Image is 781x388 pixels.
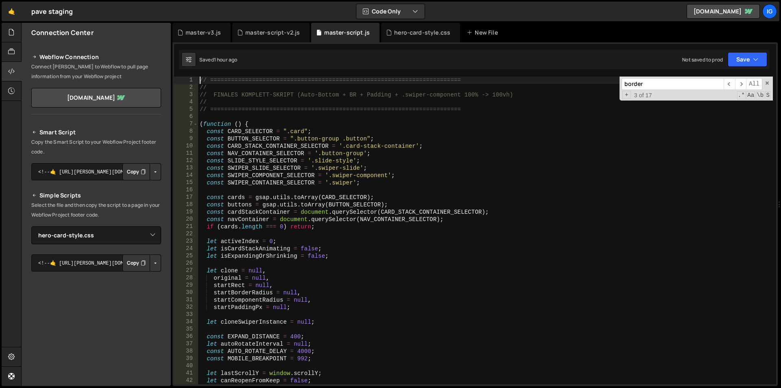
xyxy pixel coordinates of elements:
span: Alt-Enter [746,78,762,90]
div: pave staging [31,7,73,16]
div: 29 [174,282,198,289]
div: 14 [174,172,198,179]
button: Copy [122,254,150,272]
div: 33 [174,311,198,318]
div: hero-card-style.css [394,28,450,37]
div: 21 [174,223,198,230]
div: 22 [174,230,198,238]
span: ​ [724,78,735,90]
div: 19 [174,208,198,216]
div: 5 [174,106,198,113]
textarea: <!--🤙 [URL][PERSON_NAME][DOMAIN_NAME]> <script>document.addEventListener("DOMContentLoaded", func... [31,254,161,272]
div: 4 [174,99,198,106]
h2: Connection Center [31,28,94,37]
span: CaseSensitive Search [746,91,755,99]
button: Save [728,52,767,67]
h2: Simple Scripts [31,191,161,200]
div: 25 [174,252,198,260]
div: master-script.js [324,28,370,37]
div: 24 [174,245,198,252]
div: 38 [174,348,198,355]
h2: Webflow Connection [31,52,161,62]
a: ig [762,4,777,19]
div: Not saved to prod [682,56,723,63]
div: Button group with nested dropdown [122,163,161,180]
span: Toggle Replace mode [622,91,631,99]
p: Copy the Smart Script to your Webflow Project footer code. [31,137,161,157]
div: 16 [174,186,198,194]
div: 30 [174,289,198,296]
p: Connect [PERSON_NAME] to Webflow to pull page information from your Webflow project [31,62,161,81]
div: 1 [174,77,198,84]
button: Copy [122,163,150,180]
div: 12 [174,157,198,164]
span: 3 of 17 [631,92,655,99]
div: 34 [174,318,198,326]
div: 9 [174,135,198,142]
div: 37 [174,340,198,348]
span: Whole Word Search [756,91,764,99]
div: 40 [174,362,198,370]
div: Button group with nested dropdown [122,254,161,272]
div: 18 [174,201,198,208]
div: 35 [174,326,198,333]
div: 11 [174,150,198,157]
div: 6 [174,113,198,121]
div: 36 [174,333,198,340]
div: 1 hour ago [214,56,238,63]
h2: Smart Script [31,127,161,137]
div: 17 [174,194,198,201]
div: 26 [174,260,198,267]
div: 3 [174,91,198,99]
a: 🤙 [2,2,22,21]
iframe: YouTube video player [31,285,162,358]
div: 15 [174,179,198,186]
textarea: <!--🤙 [URL][PERSON_NAME][DOMAIN_NAME]> <script>document.addEventListener("DOMContentLoaded", func... [31,163,161,180]
div: New File [467,28,501,37]
div: master-script-v2.js [245,28,300,37]
span: RegExp Search [737,91,746,99]
div: 7 [174,121,198,128]
div: 27 [174,267,198,274]
div: 28 [174,274,198,282]
button: Code Only [356,4,425,19]
div: 2 [174,84,198,91]
span: ​ [735,78,746,90]
div: 10 [174,142,198,150]
p: Select the file and then copy the script to a page in your Webflow Project footer code. [31,200,161,220]
div: 13 [174,164,198,172]
div: 42 [174,377,198,384]
div: master-v3.js [185,28,221,37]
div: 41 [174,370,198,377]
div: 20 [174,216,198,223]
div: 23 [174,238,198,245]
div: Saved [199,56,237,63]
a: [DOMAIN_NAME] [31,88,161,107]
div: 8 [174,128,198,135]
div: 31 [174,296,198,304]
input: Search for [622,78,724,90]
div: 32 [174,304,198,311]
a: [DOMAIN_NAME] [687,4,760,19]
span: Search In Selection [765,91,770,99]
div: 39 [174,355,198,362]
